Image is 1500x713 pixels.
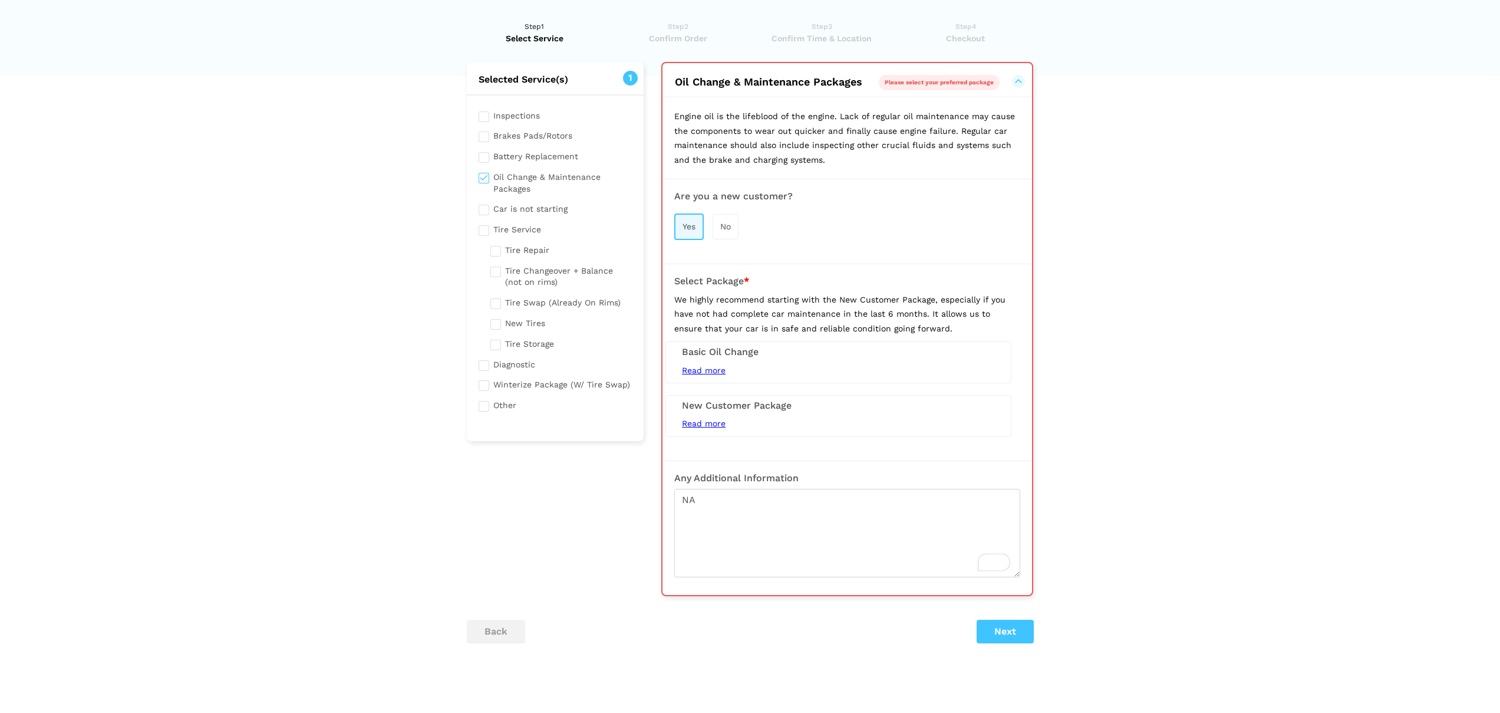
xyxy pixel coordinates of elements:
[674,473,1020,484] h3: Any Additional Information
[682,366,726,375] span: Read more
[674,276,1020,287] h3: Select Package
[720,222,731,231] span: No
[662,97,1032,179] p: Engine oil is the lifeblood of the engine. Lack of regular oil maintenance may cause the componen...
[467,32,603,44] span: Select Service
[610,21,746,44] a: Step2
[898,32,1034,44] span: Checkout
[682,347,995,357] h3: Basic Oil Change
[674,191,793,202] h3: Are you a new customer?
[898,21,1034,44] a: Step4
[683,222,695,231] span: Yes
[754,21,890,44] a: Step3
[467,620,525,643] button: back
[674,489,1020,577] textarea: To enrich screen reader interactions, please activate Accessibility in Grammarly extension settings
[674,75,863,89] button: Oil Change & Maintenance Packages Please select your preferred package
[467,74,644,86] h2: Selected Service(s)
[674,293,1020,336] p: We highly recommend starting with the New Customer Package, especially if you have not had comple...
[610,32,746,44] span: Confirm Order
[977,620,1034,643] button: Next
[467,21,603,44] a: Step1
[754,32,890,44] span: Confirm Time & Location
[885,79,994,86] span: Please select your preferred package
[682,400,995,411] h3: New Customer Package
[682,419,726,428] span: Read more
[623,71,638,86] span: 1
